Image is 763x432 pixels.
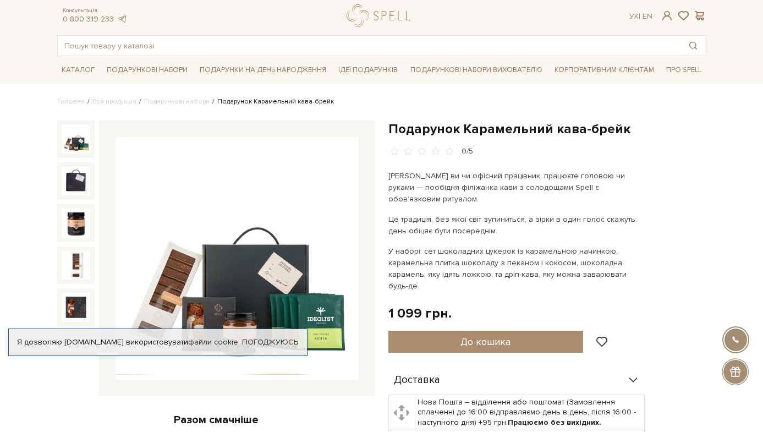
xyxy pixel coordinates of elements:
div: Разом смачніше [57,413,375,427]
a: En [643,12,652,21]
b: Працюємо без вихідних. [508,418,601,427]
a: Каталог [57,62,99,79]
a: Про Spell [662,62,706,79]
span: Консультація: [63,7,128,14]
div: Я дозволяю [DOMAIN_NAME] використовувати [9,337,307,347]
span: Доставка [394,375,440,385]
a: Корпоративним клієнтам [550,61,658,79]
div: Ук [629,12,652,21]
img: Подарунок Карамельний кава-брейк [116,137,359,380]
button: До кошика [388,331,584,353]
p: [PERSON_NAME] ви чи офісний працівник, працюєте головою чи руками — пообідня філіжанка кави з сол... [388,170,646,205]
td: Нова Пошта – відділення або поштомат (Замовлення сплаченні до 16:00 відправляємо день в день, піс... [415,395,644,430]
a: 0 800 319 233 [63,14,114,24]
a: Погоджуюсь [242,337,298,347]
a: Ідеї подарунків [334,62,402,79]
a: logo [347,4,415,27]
div: 0/5 [462,146,473,157]
a: Вся продукція [92,97,136,106]
img: Подарунок Карамельний кава-брейк [62,167,90,195]
span: До кошика [460,336,511,348]
h1: Подарунок Карамельний кава-брейк [388,121,706,138]
a: Подарункові набори [102,62,192,79]
button: Пошук товару у каталозі [680,36,706,56]
a: Головна [57,97,85,106]
img: Подарунок Карамельний кава-брейк [62,251,90,280]
a: telegram [117,14,128,24]
img: Подарунок Карамельний кава-брейк [62,125,90,154]
p: У наборі: сет шоколадних цукерок із карамельною начинкою, карамельна плитка шоколаду з пеканом і ... [388,245,646,292]
span: | [639,12,640,21]
div: 1 099 грн. [388,305,452,322]
input: Пошук товару у каталозі [58,36,680,56]
img: Подарунок Карамельний кава-брейк [62,209,90,237]
a: Подарункові набори [144,97,210,106]
a: Подарунки на День народження [195,62,331,79]
img: Подарунок Карамельний кава-брейк [62,293,90,321]
a: Подарункові набори вихователю [406,61,547,79]
p: Це традиція, без якої світ зупиниться, а зірки в один голос скажуть: день обіцяє бути посереднім. [388,214,646,237]
li: Подарунок Карамельний кава-брейк [210,97,334,107]
a: файли cookie [188,337,238,347]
